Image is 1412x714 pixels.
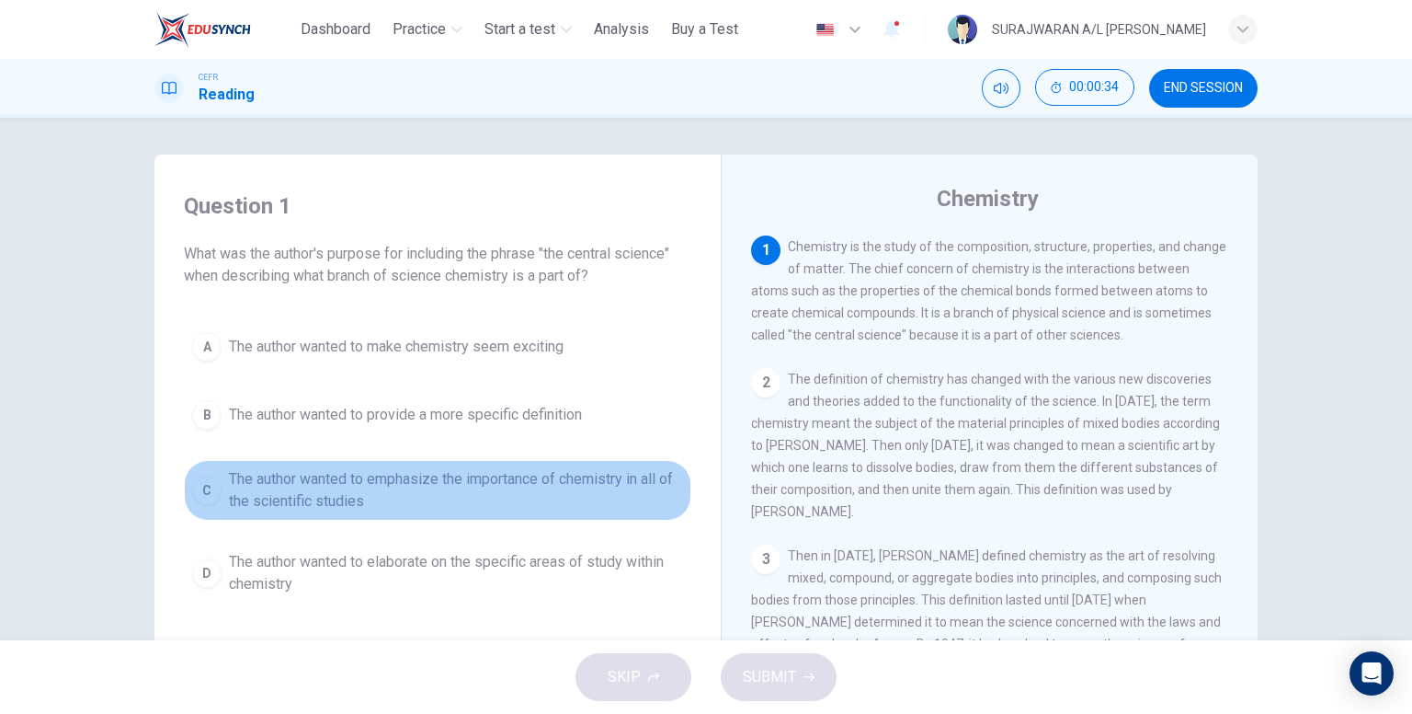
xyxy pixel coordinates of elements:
span: The definition of chemistry has changed with the various new discoveries and theories added to th... [751,372,1220,519]
button: Analysis [586,13,656,46]
div: SURAJWARAN A/L [PERSON_NAME] [992,18,1206,40]
button: DThe author wanted to elaborate on the specific areas of study within chemistry [184,543,691,604]
span: Start a test [484,18,555,40]
button: CThe author wanted to emphasize the importance of chemistry in all of the scientific studies [184,460,691,521]
span: 00:00:34 [1069,80,1119,95]
div: A [192,332,222,362]
button: Dashboard [293,13,378,46]
button: AThe author wanted to make chemistry seem exciting [184,324,691,370]
div: B [192,400,222,430]
div: Open Intercom Messenger [1349,651,1394,696]
img: Profile picture [948,15,977,44]
span: Buy a Test [671,18,738,40]
div: D [192,559,222,588]
button: Start a test [477,13,579,46]
img: ELTC logo [154,11,251,48]
span: Practice [393,18,446,40]
div: 1 [751,236,780,265]
img: en [814,23,837,37]
span: The author wanted to provide a more specific definition [229,404,582,426]
span: The author wanted to make chemistry seem exciting [229,336,564,358]
span: Analysis [594,18,649,40]
h4: Question 1 [184,191,691,221]
span: END SESSION [1164,81,1243,96]
div: 3 [751,545,780,574]
span: What was the author's purpose for including the phrase "the central science" when describing what... [184,243,691,287]
button: Buy a Test [664,13,746,46]
button: 00:00:34 [1035,69,1134,106]
h4: Chemistry [937,184,1039,213]
div: Hide [1035,69,1134,108]
span: Dashboard [301,18,370,40]
div: Mute [982,69,1020,108]
span: The author wanted to emphasize the importance of chemistry in all of the scientific studies [229,468,683,512]
button: END SESSION [1149,69,1258,108]
div: 2 [751,368,780,397]
div: C [192,476,222,505]
button: BThe author wanted to provide a more specific definition [184,392,691,438]
span: The author wanted to elaborate on the specific areas of study within chemistry [229,551,683,595]
span: Chemistry is the study of the composition, structure, properties, and change of matter. The chief... [751,239,1226,342]
span: CEFR [199,71,218,84]
h1: Reading [199,84,255,106]
button: Practice [385,13,470,46]
a: ELTC logo [154,11,293,48]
